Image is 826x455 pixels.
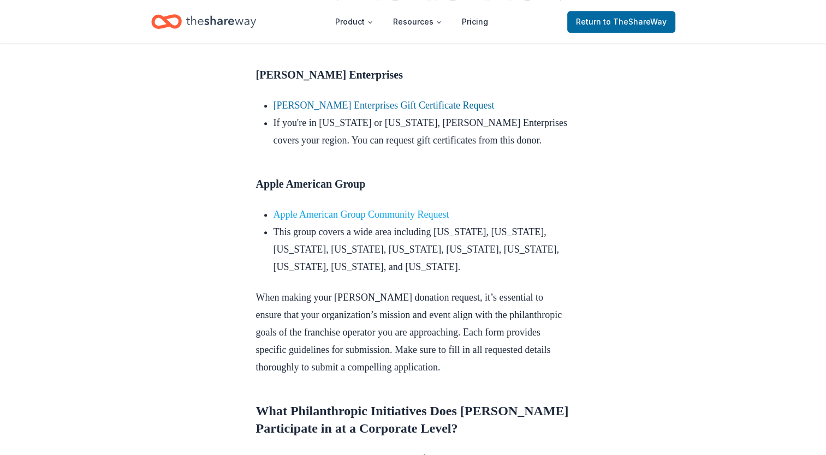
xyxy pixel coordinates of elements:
a: Pricing [453,11,497,33]
h3: Apple American Group [256,175,571,193]
li: This group covers a wide area including [US_STATE], [US_STATE], [US_STATE], [US_STATE], [US_STATE... [274,223,571,276]
a: [PERSON_NAME] Enterprises Gift Certificate Request [274,100,495,111]
a: Returnto TheShareWay [567,11,675,33]
p: When making your [PERSON_NAME] donation request, it’s essential to ensure that your organization’... [256,289,571,376]
nav: Main [326,9,497,34]
span: Return [576,15,667,28]
a: Apple American Group Community Request [274,209,449,220]
h2: What Philanthropic Initiatives Does [PERSON_NAME] Participate in at a Corporate Level? [256,402,571,437]
span: to TheShareWay [603,17,667,26]
a: Home [151,9,256,34]
li: If you're in [US_STATE] or [US_STATE], [PERSON_NAME] Enterprises covers your region. You can requ... [274,114,571,149]
button: Resources [384,11,451,33]
button: Product [326,11,382,33]
h3: [PERSON_NAME] Enterprises [256,66,571,83]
